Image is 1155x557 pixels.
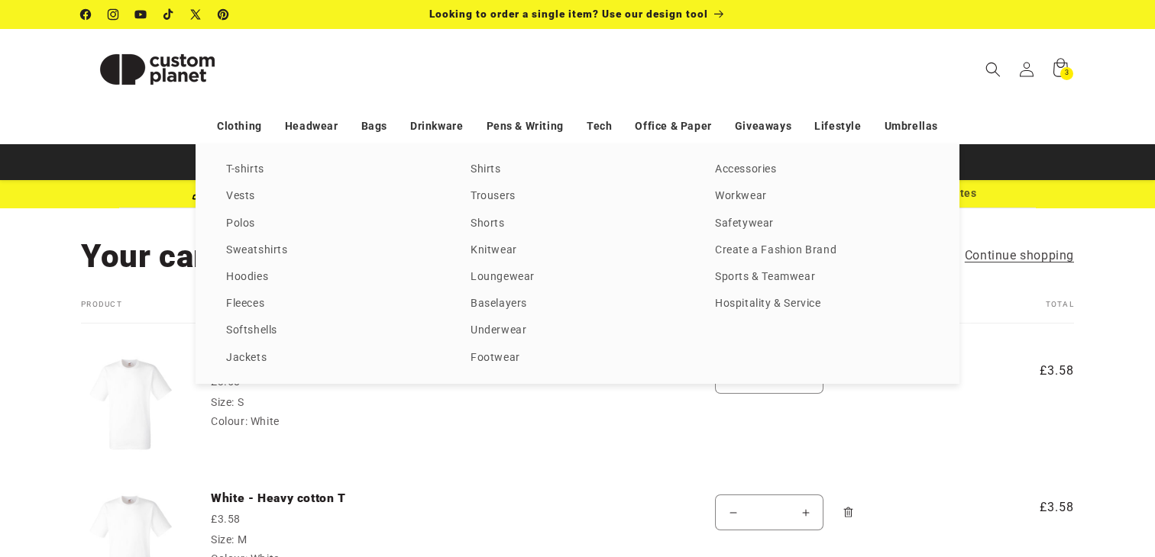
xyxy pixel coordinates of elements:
[361,113,387,140] a: Bags
[81,354,180,453] img: Heavy cotton T
[715,214,929,234] a: Safetywear
[471,186,684,207] a: Trousers
[429,8,708,20] span: Looking to order a single item? Use our design tool
[587,113,612,140] a: Tech
[211,533,235,546] dt: Size:
[211,415,247,427] dt: Colour:
[211,396,235,408] dt: Size:
[410,113,463,140] a: Drinkware
[226,214,440,234] a: Polos
[735,113,791,140] a: Giveaways
[635,113,711,140] a: Office & Paper
[1001,498,1074,517] span: £3.58
[285,113,338,140] a: Headwear
[226,240,440,261] a: Sweatshirts
[226,186,440,207] a: Vests
[715,294,929,314] a: Hospitality & Service
[471,294,684,314] a: Baselayers
[1065,67,1069,80] span: 3
[835,491,862,533] a: Remove White - Heavy cotton T - M / White
[226,159,440,180] a: T-shirts
[814,113,861,140] a: Lifestyle
[471,267,684,288] a: Loungewear
[715,240,929,261] a: Create a Fashion Brand
[81,35,234,104] img: Custom Planet
[715,159,929,180] a: Accessories
[226,320,440,341] a: Softshells
[750,494,788,530] input: Quantity for White - Heavy cotton T
[1079,484,1155,557] iframe: Chat Widget
[471,240,684,261] a: Knitwear
[251,415,280,427] dd: White
[226,267,440,288] a: Hoodies
[211,511,440,527] div: £3.58
[471,214,684,234] a: Shorts
[487,113,564,140] a: Pens & Writing
[211,491,440,506] a: White - Heavy cotton T
[217,113,262,140] a: Clothing
[226,348,440,369] a: Jackets
[238,533,247,546] dd: M
[226,294,440,314] a: Fleeces
[471,320,684,341] a: Underwear
[76,29,240,109] a: Custom Planet
[471,348,684,369] a: Footwear
[471,159,684,180] a: Shirts
[885,113,938,140] a: Umbrellas
[715,186,929,207] a: Workwear
[976,53,1010,86] summary: Search
[715,267,929,288] a: Sports & Teamwear
[238,396,244,408] dd: S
